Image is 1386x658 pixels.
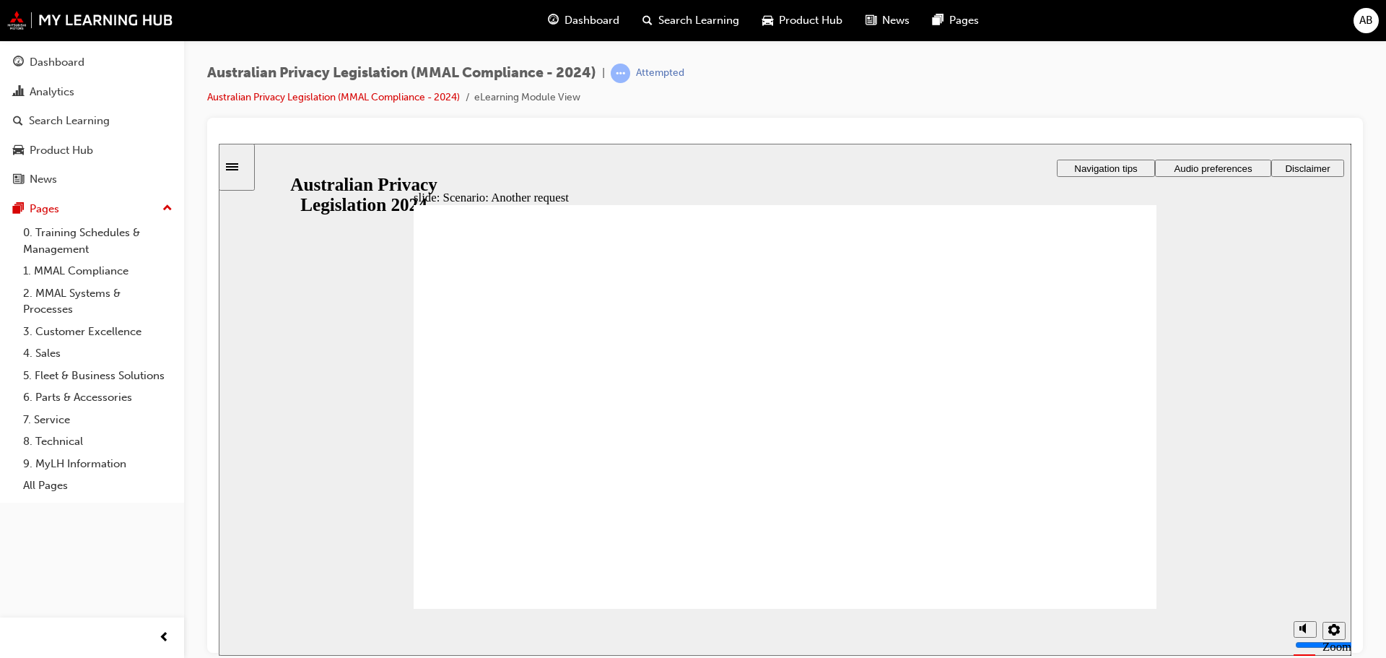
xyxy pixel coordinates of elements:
a: 6. Parts & Accessories [17,386,178,409]
a: search-iconSearch Learning [631,6,751,35]
a: guage-iconDashboard [536,6,631,35]
button: Pages [6,196,178,222]
span: guage-icon [13,56,24,69]
span: chart-icon [13,86,24,99]
a: Australian Privacy Legislation (MMAL Compliance - 2024) [207,91,460,103]
span: AB [1359,12,1373,29]
label: Zoom to fit [1104,496,1133,539]
button: Disclaimer [1052,16,1125,33]
span: Disclaimer [1066,20,1111,30]
span: Dashboard [565,12,619,29]
button: DashboardAnalyticsSearch LearningProduct HubNews [6,46,178,196]
a: car-iconProduct Hub [751,6,854,35]
a: pages-iconPages [921,6,990,35]
span: Audio preferences [955,20,1033,30]
span: car-icon [13,144,24,157]
span: | [602,65,605,82]
span: News [882,12,910,29]
a: News [6,166,178,193]
button: Settings [1104,478,1127,496]
span: news-icon [13,173,24,186]
a: 1. MMAL Compliance [17,260,178,282]
div: News [30,171,57,188]
span: pages-icon [13,203,24,216]
button: Audio preferences [936,16,1052,33]
a: 8. Technical [17,430,178,453]
span: Australian Privacy Legislation (MMAL Compliance - 2024) [207,65,596,82]
button: AB [1354,8,1379,33]
a: Analytics [6,79,178,105]
a: Product Hub [6,137,178,164]
div: misc controls [1068,465,1125,512]
div: Pages [30,201,59,217]
a: 2. MMAL Systems & Processes [17,282,178,321]
span: Product Hub [779,12,842,29]
a: 7. Service [17,409,178,431]
span: up-icon [162,199,173,218]
a: Dashboard [6,49,178,76]
div: Product Hub [30,142,93,159]
div: Analytics [30,84,74,100]
div: Search Learning [29,113,110,129]
a: 5. Fleet & Business Solutions [17,365,178,387]
div: Dashboard [30,54,84,71]
span: Search Learning [658,12,739,29]
li: eLearning Module View [474,90,580,106]
span: guage-icon [548,12,559,30]
button: Navigation tips [838,16,936,33]
a: 9. MyLH Information [17,453,178,475]
span: search-icon [13,115,23,128]
span: car-icon [762,12,773,30]
span: Navigation tips [855,20,918,30]
a: 4. Sales [17,342,178,365]
a: 0. Training Schedules & Management [17,222,178,260]
a: All Pages [17,475,178,497]
button: Mute (Ctrl+Alt+M) [1075,477,1098,494]
a: news-iconNews [854,6,921,35]
a: Search Learning [6,108,178,134]
a: 3. Customer Excellence [17,321,178,343]
span: Pages [949,12,979,29]
span: search-icon [642,12,653,30]
img: mmal [7,11,173,30]
input: volume [1076,495,1169,507]
span: pages-icon [933,12,943,30]
div: Attempted [636,66,684,80]
span: prev-icon [159,629,170,647]
span: news-icon [866,12,876,30]
span: learningRecordVerb_ATTEMPT-icon [611,64,630,83]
